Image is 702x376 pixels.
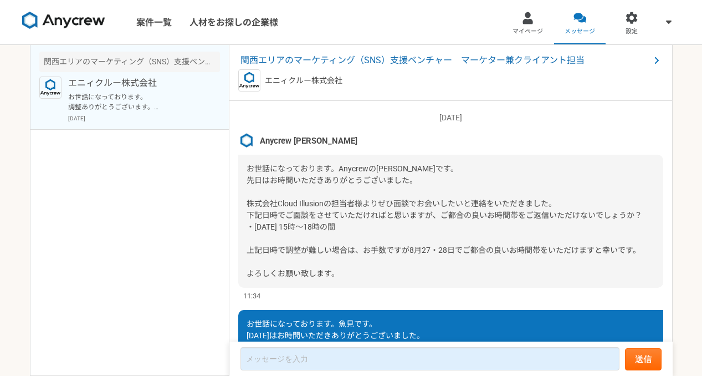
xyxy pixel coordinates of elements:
[238,69,260,92] img: logo_text_blue_01.png
[68,77,205,90] p: エニィクルー株式会社
[238,112,663,124] p: [DATE]
[247,164,642,278] span: お世話になっております。Anycrewの[PERSON_NAME]です。 先日はお時間いただきありがとうございました。 株式会社Cloud Illusionの担当者様よりぜひ面談でお会いしたいと...
[243,291,260,301] span: 11:34
[39,52,220,72] div: 関西エリアのマーケティング（SNS）支援ベンチャー マーケター兼クライアント担当
[39,77,62,99] img: logo_text_blue_01.png
[238,133,255,149] img: %E3%82%B9%E3%82%AF%E3%83%AA%E3%83%BC%E3%83%B3%E3%82%B7%E3%83%A7%E3%83%83%E3%83%88_2025-08-07_21.4...
[240,54,650,67] span: 関西エリアのマーケティング（SNS）支援ベンチャー マーケター兼クライアント担当
[68,92,205,112] p: お世話になっております。 調整ありがとうございます。 確認いたしました。 引き続きよろしくお願いいたします。
[68,114,220,123] p: [DATE]
[565,27,595,36] span: メッセージ
[625,348,662,370] button: 送信
[22,12,105,29] img: 8DqYSo04kwAAAAASUVORK5CYII=
[260,135,357,147] span: Anycrew [PERSON_NAME]
[265,75,342,87] p: エニィクルー株式会社
[513,27,543,36] span: マイページ
[626,27,638,36] span: 設定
